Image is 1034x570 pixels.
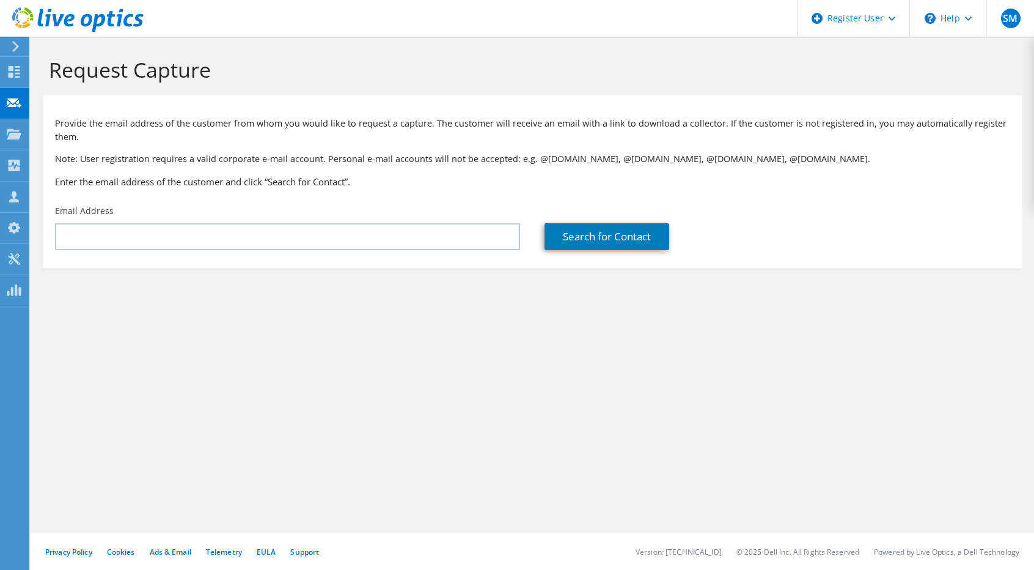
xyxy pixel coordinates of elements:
li: Version: [TECHNICAL_ID] [636,547,722,557]
p: Note: User registration requires a valid corporate e-mail account. Personal e-mail accounts will ... [55,152,1010,166]
a: Support [290,547,319,557]
h1: Request Capture [49,57,1010,83]
svg: \n [925,13,936,24]
a: Search for Contact [544,223,669,250]
li: Powered by Live Optics, a Dell Technology [874,547,1019,557]
a: Cookies [107,547,135,557]
a: EULA [257,547,276,557]
label: Email Address [55,205,114,217]
a: Ads & Email [150,547,191,557]
h3: Enter the email address of the customer and click “Search for Contact”. [55,175,1010,188]
a: Privacy Policy [45,547,92,557]
a: Telemetry [206,547,242,557]
p: Provide the email address of the customer from whom you would like to request a capture. The cust... [55,117,1010,144]
li: © 2025 Dell Inc. All Rights Reserved [736,547,859,557]
span: SM [1001,9,1021,28]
